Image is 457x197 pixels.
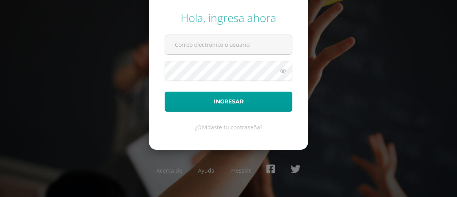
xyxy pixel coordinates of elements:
[230,167,251,174] a: Presskit
[165,10,292,25] div: Hola, ingresa ahora
[195,123,262,131] a: ¿Olvidaste tu contraseña?
[156,167,182,174] a: Acerca de
[165,35,292,54] input: Correo electrónico o usuario
[165,92,292,112] button: Ingresar
[198,167,215,174] a: Ayuda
